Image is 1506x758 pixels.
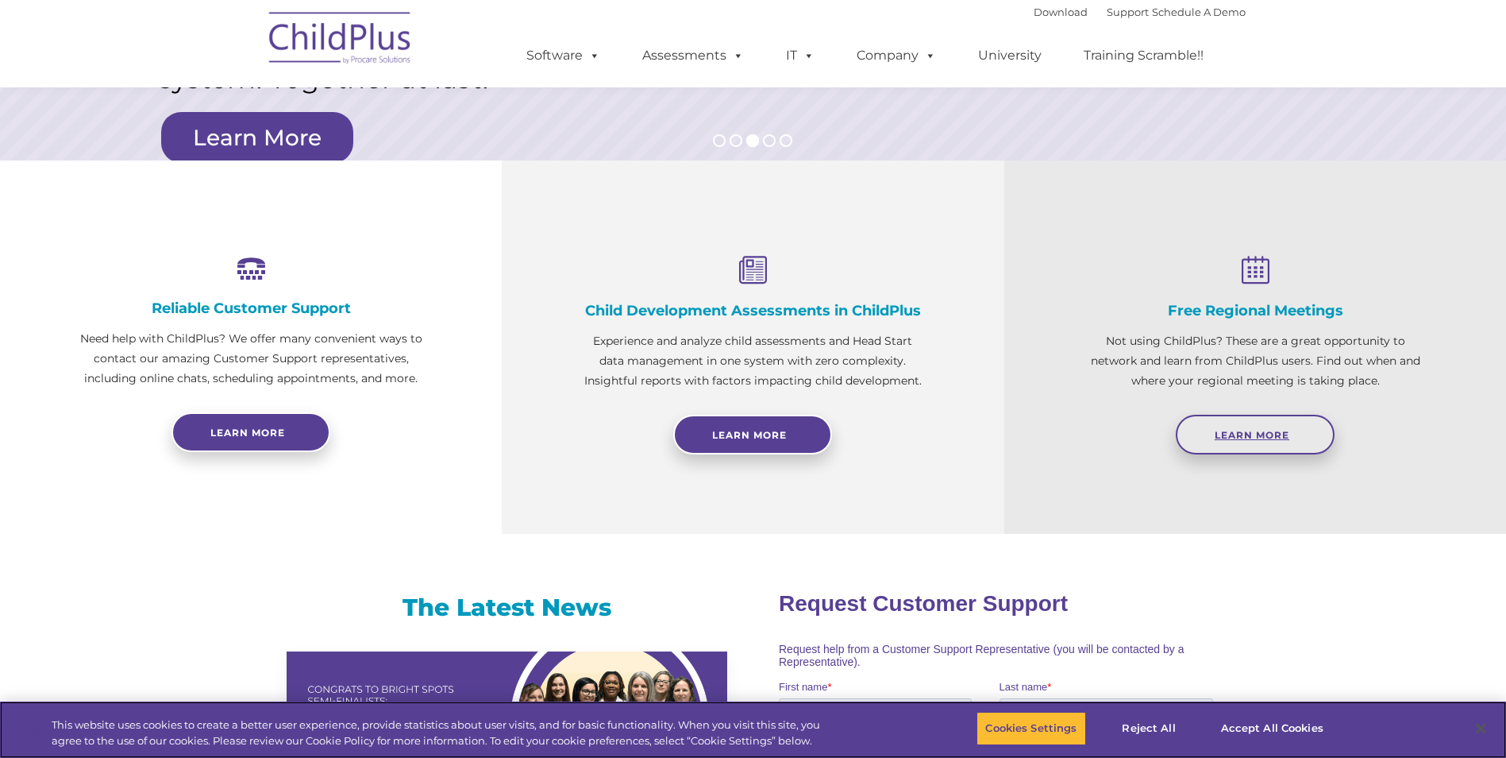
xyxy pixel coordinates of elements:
[1107,6,1149,18] a: Support
[1084,302,1427,319] h4: Free Regional Meetings
[171,412,330,452] a: Learn more
[841,40,952,72] a: Company
[581,302,924,319] h4: Child Development Assessments in ChildPlus
[581,331,924,391] p: Experience and analyze child assessments and Head Start data management in one system with zero c...
[1152,6,1246,18] a: Schedule A Demo
[79,300,422,317] h4: Reliable Customer Support
[712,429,787,441] span: Learn More
[976,712,1085,745] button: Cookies Settings
[1176,415,1335,454] a: Learn More
[1068,40,1219,72] a: Training Scramble!!
[510,40,616,72] a: Software
[287,592,727,624] h3: The Latest News
[770,40,830,72] a: IT
[673,415,832,454] a: Learn More
[1100,712,1199,745] button: Reject All
[1212,712,1332,745] button: Accept All Cookies
[1034,6,1088,18] a: Download
[1034,6,1246,18] font: |
[1463,711,1498,746] button: Close
[79,329,422,389] p: Need help with ChildPlus? We offer many convenient ways to contact our amazing Customer Support r...
[1084,331,1427,391] p: Not using ChildPlus? These are a great opportunity to network and learn from ChildPlus users. Fin...
[52,717,828,748] div: This website uses cookies to create a better user experience, provide statistics about user visit...
[221,105,269,117] span: Last name
[261,1,420,80] img: ChildPlus by Procare Solutions
[221,170,288,182] span: Phone number
[161,112,353,163] a: Learn More
[962,40,1057,72] a: University
[1215,429,1289,441] span: Learn More
[210,427,285,439] span: Learn more
[626,40,760,72] a: Assessments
